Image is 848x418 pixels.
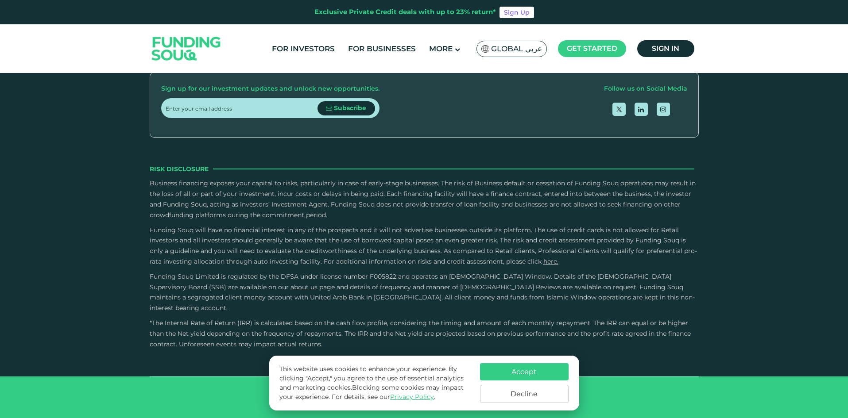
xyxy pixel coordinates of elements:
[635,103,648,116] a: open Linkedin
[314,7,496,17] div: Exclusive Private Credit deals with up to 23% return*
[346,42,418,56] a: For Businesses
[491,44,542,54] span: Global عربي
[161,84,379,94] div: Sign up for our investment updates and unlock new opportunities.
[500,7,534,18] a: Sign Up
[616,107,622,112] img: twitter
[150,318,699,349] p: *The Internal Rate of Return (IRR) is calculated based on the cash flow profile, considering the ...
[567,44,617,53] span: Get started
[150,178,699,220] p: Business financing exposes your capital to risks, particularly in case of early-stage businesses....
[279,364,471,402] p: This website uses cookies to enhance your experience. By clicking "Accept," you agree to the use ...
[319,283,335,291] span: page
[612,103,626,116] a: open Twitter
[166,98,318,118] input: Enter your email address
[334,104,366,112] span: Subscribe
[480,385,569,403] button: Decline
[481,45,489,53] img: SA Flag
[429,44,453,53] span: More
[150,164,209,174] span: Risk Disclosure
[150,272,671,291] span: Funding Souq Limited is regulated by the DFSA under license number F005822 and operates an [DEMOG...
[150,283,695,312] span: and details of frequency and manner of [DEMOGRAPHIC_DATA] Reviews are available on request. Fundi...
[652,44,679,53] span: Sign in
[543,257,558,265] a: here.
[390,393,434,401] a: Privacy Policy
[143,27,230,71] img: Logo
[279,383,464,401] span: Blocking some cookies may impact your experience.
[270,42,337,56] a: For Investors
[150,226,697,265] span: Funding Souq will have no financial interest in any of the prospects and it will not advertise bu...
[604,84,687,94] div: Follow us on Social Media
[332,393,435,401] span: For details, see our .
[480,363,569,380] button: Accept
[657,103,670,116] a: open Instagram
[318,101,375,115] button: Subscribe
[637,40,694,57] a: Sign in
[290,283,318,291] a: About Us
